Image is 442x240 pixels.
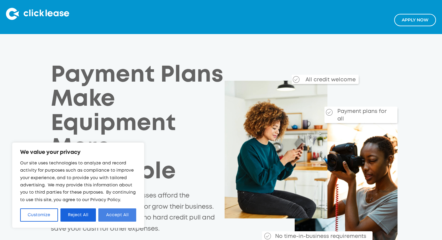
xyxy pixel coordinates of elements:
[293,76,299,83] img: Checkmark_callout
[20,161,136,202] span: Our site uses technologies to analyze and record activity for purposes such as compliance to impr...
[51,63,225,184] h1: Payment Plans Make Equipment More Affordable
[20,149,136,156] p: We value your privacy
[282,72,359,84] div: All credit welcome
[326,109,333,116] img: Checkmark_callout
[12,142,144,228] div: We value your privacy
[20,208,58,222] button: Customize
[394,14,436,26] a: Apply NOw
[335,104,393,123] div: Payment plans for all
[60,208,96,222] button: Reject All
[6,8,69,20] img: Clicklease logo
[264,233,271,239] img: Checkmark_callout
[98,208,136,222] button: Accept All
